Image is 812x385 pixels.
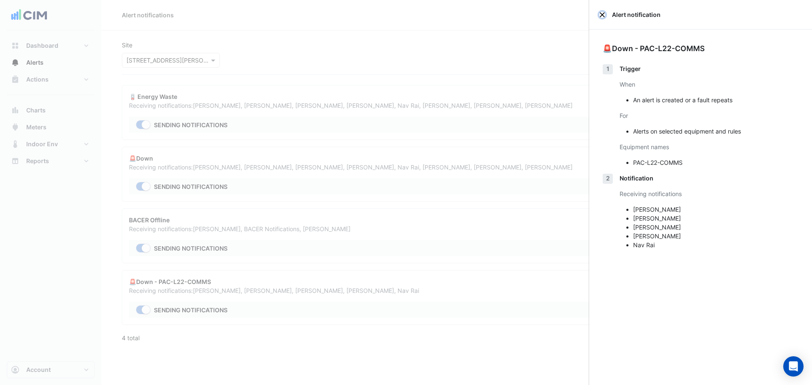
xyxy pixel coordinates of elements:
[620,64,798,73] div: Trigger
[633,158,798,167] li: PAC-L22-COMMS
[603,43,798,54] div: 🚨Down - PAC-L22-COMMS
[620,142,798,151] div: Equipment names
[633,240,798,249] li: Nav Rai
[633,205,798,214] li: [PERSON_NAME]
[603,174,613,184] div: 2
[620,174,798,183] div: Notification
[599,12,605,18] button: Close
[633,96,798,104] li: An alert is created or a fault repeats
[633,127,798,136] li: Alerts on selected equipment and rules
[620,80,798,89] div: When
[620,189,798,198] div: Receiving notifications
[633,214,798,223] li: [PERSON_NAME]
[603,64,613,74] div: 1
[620,111,798,120] div: For
[612,10,661,19] span: Alert notification
[783,356,804,377] div: Open Intercom Messenger
[633,223,798,232] li: [PERSON_NAME]
[633,232,798,240] li: [PERSON_NAME]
